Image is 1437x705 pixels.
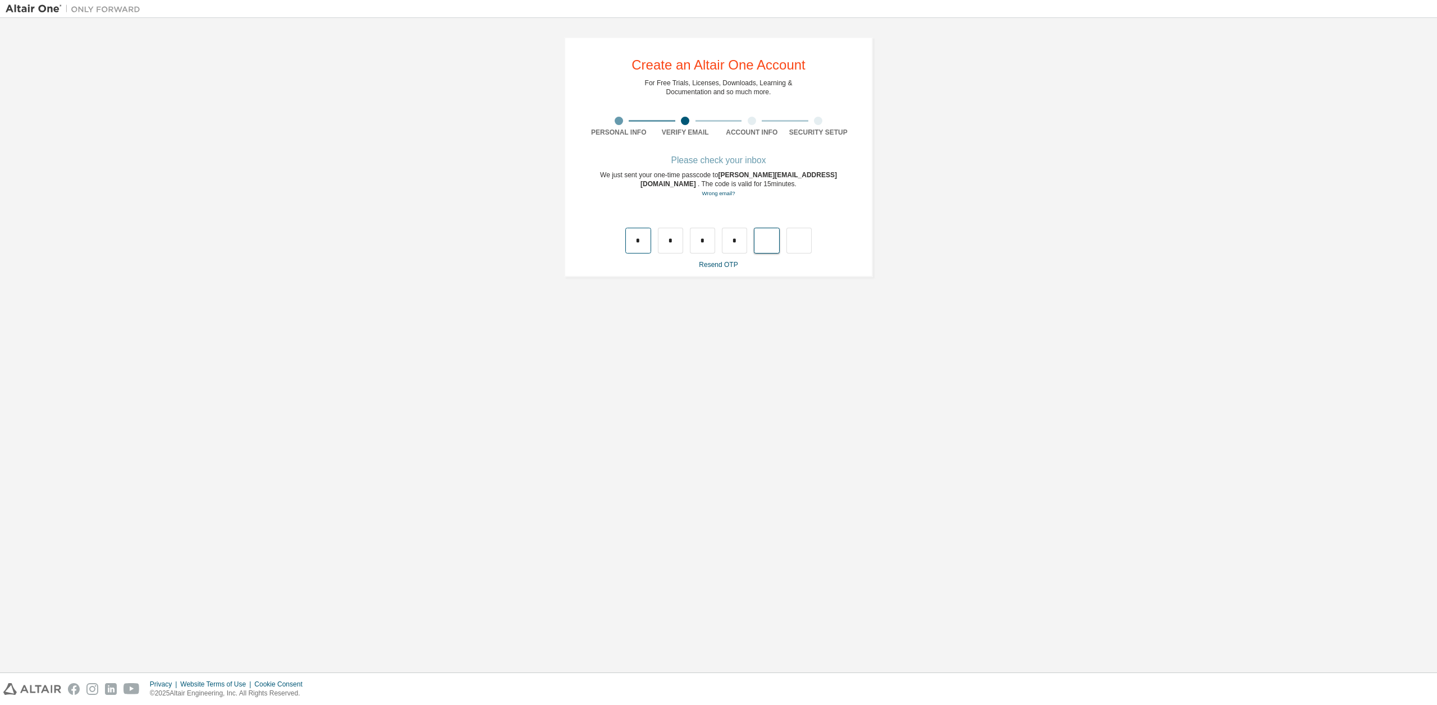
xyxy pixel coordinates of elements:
img: altair_logo.svg [3,683,61,695]
div: Please check your inbox [585,157,852,164]
div: Personal Info [585,128,652,137]
a: Resend OTP [699,261,738,269]
div: Verify Email [652,128,719,137]
img: facebook.svg [68,683,80,695]
div: For Free Trials, Licenses, Downloads, Learning & Documentation and so much more. [645,79,793,96]
div: Website Terms of Use [180,680,254,689]
span: [PERSON_NAME][EMAIL_ADDRESS][DOMAIN_NAME] [640,171,837,188]
a: Go back to the registration form [702,190,735,196]
div: We just sent your one-time passcode to . The code is valid for 15 minutes. [585,171,852,198]
div: Privacy [150,680,180,689]
div: Account Info [718,128,785,137]
p: © 2025 Altair Engineering, Inc. All Rights Reserved. [150,689,309,698]
img: youtube.svg [123,683,140,695]
img: Altair One [6,3,146,15]
div: Create an Altair One Account [631,58,806,72]
div: Security Setup [785,128,852,137]
div: Cookie Consent [254,680,309,689]
img: instagram.svg [86,683,98,695]
img: linkedin.svg [105,683,117,695]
